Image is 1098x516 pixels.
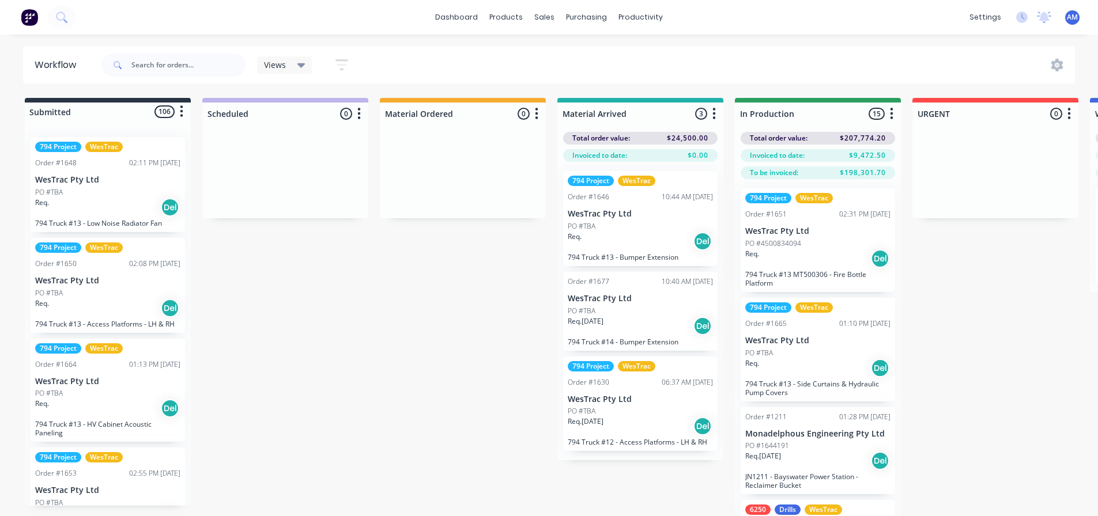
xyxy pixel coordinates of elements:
[35,259,77,269] div: Order #1650
[1067,12,1078,22] span: AM
[35,399,49,409] p: Req.
[35,175,180,185] p: WesTrac Pty Ltd
[745,226,891,236] p: WesTrac Pty Ltd
[871,451,889,470] div: Del
[745,302,791,313] div: 794 Project
[568,276,609,287] div: Order #1677
[35,298,49,309] p: Req.
[693,417,712,435] div: Del
[568,337,713,346] p: 794 Truck #14 - Bumper Extension
[85,242,123,253] div: WesTrac
[31,339,185,442] div: 794 ProjectWesTracOrder #166401:13 PM [DATE]WesTrac Pty LtdPO #TBAReq.Del794 Truck #13 - HV Cabin...
[131,54,246,77] input: Search for orders...
[964,9,1007,26] div: settings
[745,451,781,461] p: Req. [DATE]
[35,359,77,370] div: Order #1664
[662,192,713,202] div: 10:44 AM [DATE]
[161,198,179,217] div: Del
[750,150,805,161] span: Invoiced to date:
[35,288,63,298] p: PO #TBA
[35,388,63,399] p: PO #TBA
[840,168,886,178] span: $198,301.70
[693,232,712,251] div: Del
[572,133,630,143] span: Total order value:
[750,168,798,178] span: To be invoiced:
[35,498,63,508] p: PO #TBA
[745,336,891,346] p: WesTrac Pty Ltd
[839,318,891,329] div: 01:10 PM [DATE]
[741,188,895,292] div: 794 ProjectWesTracOrder #165102:31 PM [DATE]WesTrac Pty LtdPO #4500834094Req.Del794 Truck #13 MT5...
[85,452,123,462] div: WesTrac
[693,317,712,335] div: Del
[129,259,180,269] div: 02:08 PM [DATE]
[35,320,180,328] p: 794 Truck #13 - Access Platforms - LH & RH
[563,171,718,266] div: 794 ProjectWesTracOrder #164610:44 AM [DATE]WesTrac Pty LtdPO #TBAReq.Del794 Truck #13 - Bumper E...
[129,158,180,168] div: 02:11 PM [DATE]
[568,394,713,404] p: WesTrac Pty Ltd
[563,356,718,451] div: 794 ProjectWesTracOrder #163006:37 AM [DATE]WesTrac Pty LtdPO #TBAReq.[DATE]Del794 Truck #12 - Ac...
[35,198,49,208] p: Req.
[129,359,180,370] div: 01:13 PM [DATE]
[568,209,713,219] p: WesTrac Pty Ltd
[568,294,713,303] p: WesTrac Pty Ltd
[662,377,713,388] div: 06:37 AM [DATE]
[35,276,180,286] p: WesTrac Pty Ltd
[662,276,713,287] div: 10:40 AM [DATE]
[35,58,82,72] div: Workflow
[745,358,759,369] p: Req.
[568,438,713,446] p: 794 Truck #12 - Access Platforms - LH & RH
[429,9,484,26] a: dashboard
[568,361,614,371] div: 794 Project
[35,452,81,462] div: 794 Project
[871,249,889,268] div: Del
[745,209,787,219] div: Order #1651
[35,242,81,253] div: 794 Project
[161,399,179,418] div: Del
[775,504,801,515] div: Drills
[85,343,123,354] div: WesTrac
[805,504,842,515] div: WesTrac
[745,318,787,329] div: Order #1665
[745,504,771,515] div: 6250
[568,192,609,202] div: Order #1646
[745,270,891,287] p: 794 Truck #13 MT500306 - Fire Bottle Platform
[35,219,180,227] p: 794 Truck #13 - Low Noise Radiator Fan
[839,209,891,219] div: 02:31 PM [DATE]
[35,468,77,479] div: Order #1653
[35,343,81,354] div: 794 Project
[618,176,655,186] div: WesTrac
[618,361,655,371] div: WesTrac
[563,272,718,351] div: Order #167710:40 AM [DATE]WesTrac Pty LtdPO #TBAReq.[DATE]Del794 Truck #14 - Bumper Extension
[839,412,891,422] div: 01:28 PM [DATE]
[568,253,713,261] p: 794 Truck #13 - Bumper Extension
[688,150,708,161] span: $0.00
[129,468,180,479] div: 02:55 PM [DATE]
[35,142,81,152] div: 794 Project
[560,9,613,26] div: purchasing
[85,142,123,152] div: WesTrac
[568,221,595,232] p: PO #TBA
[568,416,603,427] p: Req. [DATE]
[795,302,833,313] div: WesTrac
[840,133,886,143] span: $207,774.20
[613,9,669,26] div: productivity
[849,150,886,161] span: $9,472.50
[568,176,614,186] div: 794 Project
[568,406,595,416] p: PO #TBA
[35,420,180,437] p: 794 Truck #13 - HV Cabinet Acoustic Paneling
[745,412,787,422] div: Order #1211
[745,472,891,490] p: JN1211 - Bayswater Power Station - Reclaimer Bucket
[871,359,889,377] div: Del
[568,316,603,327] p: Req. [DATE]
[529,9,560,26] div: sales
[745,238,801,249] p: PO #4500834094
[31,238,185,333] div: 794 ProjectWesTracOrder #165002:08 PM [DATE]WesTrac Pty LtdPO #TBAReq.Del794 Truck #13 - Access P...
[572,150,627,161] span: Invoiced to date:
[161,299,179,317] div: Del
[741,298,895,401] div: 794 ProjectWesTracOrder #166501:10 PM [DATE]WesTrac Pty LtdPO #TBAReq.Del794 Truck #13 - Side Cur...
[31,137,185,232] div: 794 ProjectWesTracOrder #164802:11 PM [DATE]WesTrac Pty LtdPO #TBAReq.Del794 Truck #13 - Low Nois...
[568,377,609,388] div: Order #1630
[745,249,759,259] p: Req.
[745,441,789,451] p: PO #1644191
[264,59,286,71] span: Views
